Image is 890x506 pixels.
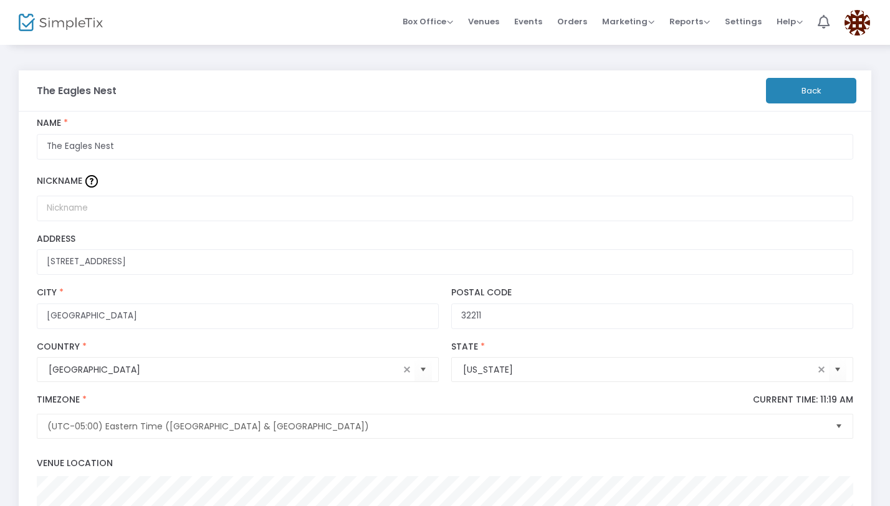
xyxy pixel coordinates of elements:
[37,394,854,414] label: Timezone
[37,172,854,191] label: Nickname
[753,394,853,406] p: Current Time: 11:19 AM
[37,341,439,353] label: Country
[557,6,587,37] span: Orders
[468,6,499,37] span: Venues
[766,78,856,103] button: Back
[463,363,815,376] input: Select State
[37,234,854,245] label: Address
[37,457,113,469] span: Venue Location
[47,420,826,432] span: (UTC-05:00) Eastern Time ([GEOGRAPHIC_DATA] & [GEOGRAPHIC_DATA])
[514,6,542,37] span: Events
[403,16,453,27] span: Box Office
[37,134,854,160] input: Enter Venue Name
[85,175,98,188] img: question-mark
[37,118,854,129] label: Name
[777,16,803,27] span: Help
[37,196,854,221] input: Nickname
[37,86,117,96] h3: The Eagles Nest
[725,6,762,37] span: Settings
[451,341,854,353] label: State
[37,303,439,329] input: City
[37,287,439,298] label: City
[451,303,854,329] input: Postal Code
[400,362,414,377] span: clear
[37,249,854,275] input: Enter a location
[49,363,400,376] input: Select Country
[829,357,846,383] button: Select
[414,357,432,383] button: Select
[830,414,848,438] button: Select
[814,362,829,377] span: clear
[602,16,654,27] span: Marketing
[451,287,854,298] label: Postal Code
[669,16,710,27] span: Reports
